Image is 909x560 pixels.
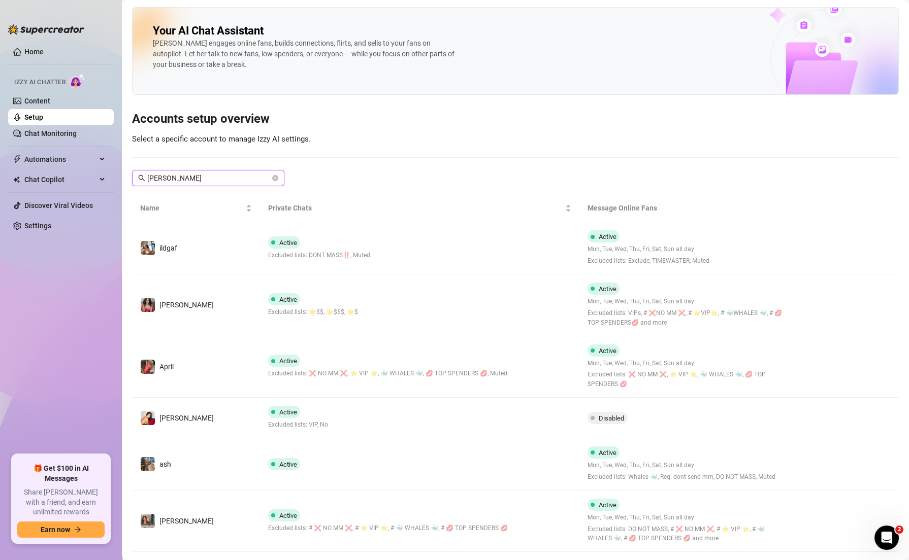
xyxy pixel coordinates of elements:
[588,256,709,266] span: Excluded lists: Exclude, TIMEWASTER, Muted
[599,501,616,509] span: Active
[159,517,214,525] span: [PERSON_NAME]
[599,347,616,355] span: Active
[588,472,775,482] span: Excluded lists: Whales 🐳, Req. dont send mm, DO NOT MASS, Muted
[588,513,784,522] span: Mon, Tue, Wed, Thu, Fri, Sat, Sun all day
[17,487,105,517] span: Share [PERSON_NAME] with a friend, and earn unlimited rewards
[588,461,775,470] span: Mon, Tue, Wed, Thu, Fri, Sat, Sun all day
[279,461,297,468] span: Active
[132,111,899,127] h3: Accounts setup overview
[268,202,563,214] span: Private Chats
[279,408,297,416] span: Active
[279,357,297,365] span: Active
[24,151,96,167] span: Automations
[17,521,105,538] button: Earn nowarrow-right
[153,24,264,38] h2: Your AI Chat Assistant
[13,155,21,163] span: thunderbolt
[141,514,155,528] img: Esmeralda
[8,24,84,34] img: logo-BBDzfeDw.svg
[588,359,784,368] span: Mon, Tue, Wed, Thu, Fri, Sat, Sun all day
[14,78,66,87] span: Izzy AI Chatter
[17,464,105,483] span: 🎁 Get $100 in AI Messages
[599,449,616,457] span: Active
[141,241,155,255] img: ildgaf
[268,251,370,260] span: Excluded lists: DONT MASS‼️, Muted
[272,175,278,181] button: close-circle
[153,38,458,70] div: [PERSON_NAME] engages online fans, builds connections, flirts, and sells to your fans on autopilo...
[140,202,244,214] span: Name
[599,285,616,293] span: Active
[24,222,51,230] a: Settings
[159,414,214,422] span: [PERSON_NAME]
[268,420,328,430] span: Excluded lists: VIP, No
[588,297,784,306] span: Mon, Tue, Wed, Thu, Fri, Sat, Sun all day
[141,298,155,312] img: Aaliyah
[141,411,155,425] img: Sophia
[268,523,508,533] span: Excluded lists: # ❌ NO MM ❌, # ⭐️ VIP ⭐️, # 🐳 WHALES 🐳, # 💋 TOP SPENDERS 💋
[279,296,297,303] span: Active
[159,244,177,252] span: ildgaf
[279,239,297,247] span: Active
[279,512,297,519] span: Active
[268,307,358,317] span: Excluded lists: 🌟️$$, 🌟️$$$, 🌟️$
[24,171,96,188] span: Chat Copilot
[24,201,93,209] a: Discover Viral Videos
[141,360,155,374] img: April
[141,457,155,471] img: ash
[159,460,171,468] span: ash
[895,526,903,534] span: 2
[588,244,709,254] span: Mon, Tue, Wed, Thu, Fri, Sat, Sun all day
[599,233,616,240] span: Active
[147,172,270,184] input: Search account
[41,526,70,534] span: Earn now
[74,526,81,533] span: arrow-right
[579,194,792,222] th: Message Online Fans
[132,194,260,222] th: Name
[13,176,20,183] img: Chat Copilot
[268,369,507,378] span: Excluded lists: ❌ NO MM ❌, ⭐️ VIP ⭐️, 🐳 WHALES 🐳, 💋 TOP SPENDERS 💋, Muted
[260,194,579,222] th: Private Chats
[138,174,145,182] span: search
[588,370,784,389] span: Excluded lists: ❌ NO MM ❌, ⭐️ VIP ⭐️, 🐳 WHALES 🐳, 💋 TOP SPENDERS 💋
[24,113,43,121] a: Setup
[24,129,77,137] a: Chat Monitoring
[588,524,784,544] span: Excluded lists: DO NOT MASS, # ❌ NO MM ❌, # ⭐️ VIP ⭐️, # 🐳 WHALES 🐳, # 💋 TOP SPENDERS 💋 and more
[159,363,174,371] span: April
[132,134,311,144] span: Select a specific account to manage Izzy AI settings.
[159,301,214,309] span: [PERSON_NAME]
[70,74,85,88] img: AI Chatter
[24,97,50,105] a: Content
[24,48,44,56] a: Home
[874,526,899,550] iframe: Intercom live chat
[599,414,624,422] span: Disabled
[588,308,784,328] span: Excluded lists: VIPs, # ❌NO MM ❌, # ⭐️VIP⭐️, # 🐳WHALES 🐳, # 💋TOP SPENDERS💋 and more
